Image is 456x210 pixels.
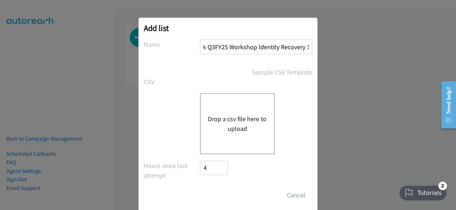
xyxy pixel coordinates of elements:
[395,179,451,205] iframe: Checklist
[144,77,200,87] label: CSV
[280,188,312,202] button: Cancel
[208,114,267,133] button: Drop a csv file here to upload
[144,23,312,33] h2: Add list
[144,161,200,180] label: Hours since last attempt
[144,40,200,49] label: Name
[252,67,312,77] a: Sample CSV Template
[436,76,456,133] iframe: Resource Center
